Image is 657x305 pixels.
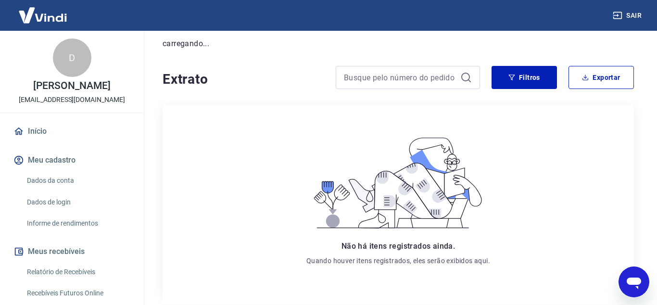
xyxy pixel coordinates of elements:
button: Meu cadastro [12,150,132,171]
button: Sair [611,7,645,25]
p: Quando houver itens registrados, eles serão exibidos aqui. [306,256,490,266]
p: carregando... [163,38,634,50]
a: Dados da conta [23,171,132,191]
input: Busque pelo número do pedido [344,70,456,85]
button: Meus recebíveis [12,241,132,262]
p: [EMAIL_ADDRESS][DOMAIN_NAME] [19,95,125,105]
span: Não há itens registrados ainda. [341,241,455,251]
div: D [53,38,91,77]
p: [PERSON_NAME] [33,81,110,91]
button: Exportar [569,66,634,89]
a: Início [12,121,132,142]
a: Relatório de Recebíveis [23,262,132,282]
a: Recebíveis Futuros Online [23,283,132,303]
a: Dados de login [23,192,132,212]
img: Vindi [12,0,74,30]
button: Filtros [492,66,557,89]
iframe: Botão para abrir a janela de mensagens [619,267,649,297]
h4: Extrato [163,70,324,89]
a: Informe de rendimentos [23,214,132,233]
